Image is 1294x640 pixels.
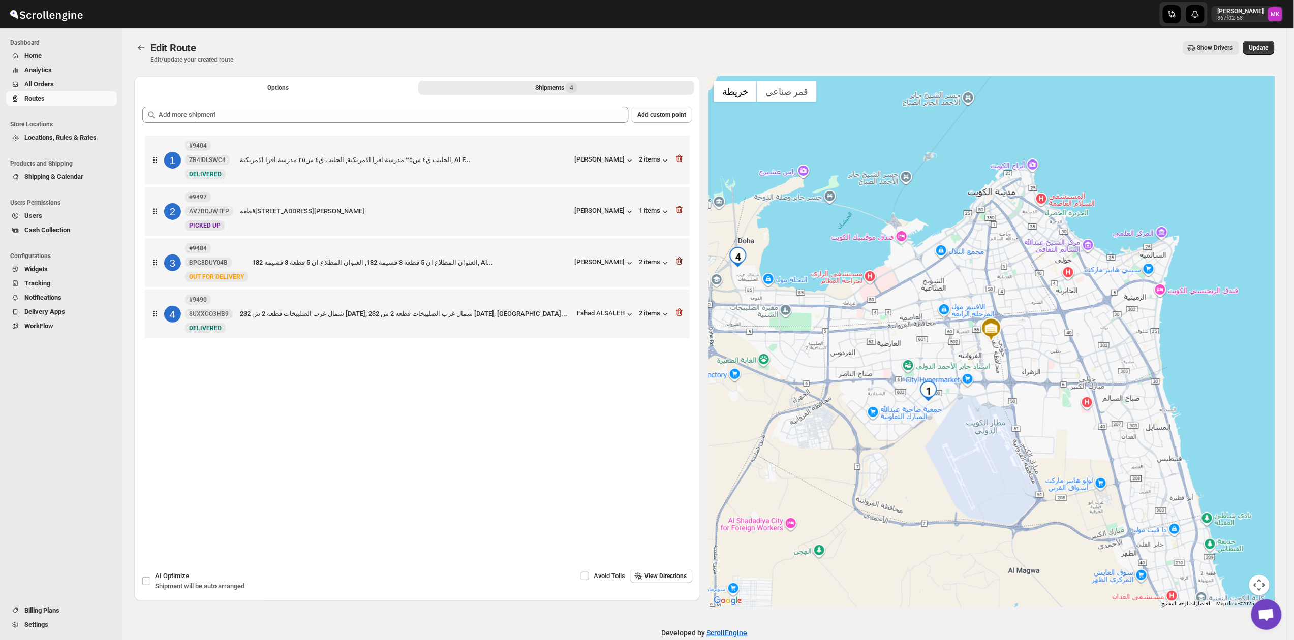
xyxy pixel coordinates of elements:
[159,107,629,123] input: Add more shipment
[918,381,939,401] div: 1
[155,572,189,580] span: AI Optimize
[1218,7,1264,15] p: [PERSON_NAME]
[189,273,244,280] span: OUT FOR DELIVERY
[1162,600,1211,607] button: اختصارات لوحة المفاتيح
[711,594,745,607] img: Google
[6,63,117,77] button: Analytics
[6,291,117,305] button: Notifications
[10,39,117,47] span: Dashboard
[639,309,670,319] button: 2 items
[1271,11,1280,18] text: MK
[594,572,625,580] span: Avoid Tolls
[8,2,84,27] img: ScrollEngine
[189,310,229,318] span: 8UXXCO3HB9
[10,252,117,260] span: Configurations
[6,305,117,319] button: Delivery Apps
[631,107,692,123] button: Add custom point
[1249,44,1269,52] span: Update
[150,56,233,64] p: Edit/update your created route
[24,212,42,219] span: Users
[6,319,117,333] button: WorkFlow
[134,99,700,508] div: Selected Shipments
[24,134,97,141] span: Locations, Rules & Rates
[189,222,221,229] span: PICKED UP
[6,276,117,291] button: Tracking
[6,77,117,91] button: All Orders
[189,171,222,178] span: DELIVERED
[6,223,117,237] button: Cash Collection
[145,290,690,338] div: 4#94908UXXCO3HB9NewDELIVEREDشمال غرب الصليبخات قطعه 2 ش 232 [DATE], شمال غرب الصليبخات قطعه 2 ش 2...
[240,155,570,165] div: الجليب ق٤ ش٢٥ مدرسة اقرا الامريكية, الجليب ق٤ ش٢٥ مدرسة اقرا الامريكية, Al F...
[24,173,83,180] span: Shipping & Calendar
[637,111,686,119] span: Add custom point
[150,42,196,54] span: Edit Route
[630,569,693,583] button: View Directions
[240,309,573,319] div: شمال غرب الصليبخات قطعه 2 ش 232 [DATE], شمال غرب الصليبخات قطعه 2 ش 232 [DATE], [GEOGRAPHIC_DATA]...
[10,120,117,129] span: Store Locations
[639,258,670,268] button: 2 items
[24,308,65,315] span: Delivery Apps
[6,91,117,106] button: Routes
[164,203,181,220] div: 2
[189,325,222,332] span: DELIVERED
[6,618,117,632] button: Settings
[164,306,181,323] div: 4
[574,155,635,166] button: [PERSON_NAME]
[639,207,670,217] button: 1 items
[134,41,148,55] button: Routes
[6,262,117,276] button: Widgets
[24,606,59,614] span: Billing Plans
[10,159,117,168] span: Products and Shipping
[189,245,207,252] b: #9484
[189,259,228,267] span: BPG8DUY04B
[240,206,570,216] div: قطعه[STREET_ADDRESS][PERSON_NAME]
[24,226,70,234] span: Cash Collection
[24,52,42,59] span: Home
[140,81,416,95] button: All Route Options
[644,572,687,580] span: View Directions
[24,94,45,102] span: Routes
[164,254,181,271] div: 3
[707,629,748,637] a: ScrollEngine
[24,621,48,628] span: Settings
[1217,601,1255,606] span: Map data ©2025
[1251,599,1282,630] a: دردشة مفتوحة
[1243,41,1275,55] button: Update
[418,81,694,95] button: Selected Shipments
[574,258,635,268] button: [PERSON_NAME]
[145,238,690,287] div: 3#9484BPG8DUY04BNewOUT FOR DELIVERYالعنوان المطلاع ان 5 قطعه 3 قسيمه 182, العنوان المطلاع ان 5 قط...
[639,155,670,166] button: 2 items
[535,83,577,93] div: Shipments
[6,170,117,184] button: Shipping & Calendar
[574,207,635,217] button: [PERSON_NAME]
[10,199,117,207] span: Users Permissions
[145,187,690,236] div: 2#9497AV7BDJWTFPNewPICKED UPقطعه[STREET_ADDRESS][PERSON_NAME][PERSON_NAME]1 items
[1218,15,1264,21] p: 867f02-58
[189,207,229,215] span: AV7BDJWTFP
[1249,575,1270,595] button: عناصر التحكّم بطريقة عرض الخريطة
[6,131,117,145] button: Locations, Rules & Rates
[189,296,207,303] b: #9490
[714,81,757,102] button: عرض خريطة الشارع
[577,309,635,319] button: Fahad ALSALEH
[1197,44,1233,52] span: Show Drivers
[189,194,207,201] b: #9497
[268,84,289,92] span: Options
[1268,7,1282,21] span: Mostafa Khalifa
[24,294,61,301] span: Notifications
[189,142,207,149] b: #9404
[24,279,50,287] span: Tracking
[6,209,117,223] button: Users
[757,81,817,102] button: عرض صور القمر الصناعي
[6,49,117,63] button: Home
[728,247,748,267] div: 4
[711,594,745,607] a: ‏فتح هذه المنطقة في "خرائط Google" (يؤدي ذلك إلى فتح نافذة جديدة)
[189,156,226,164] span: ZB4IDLSWC4
[1212,6,1283,22] button: User menu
